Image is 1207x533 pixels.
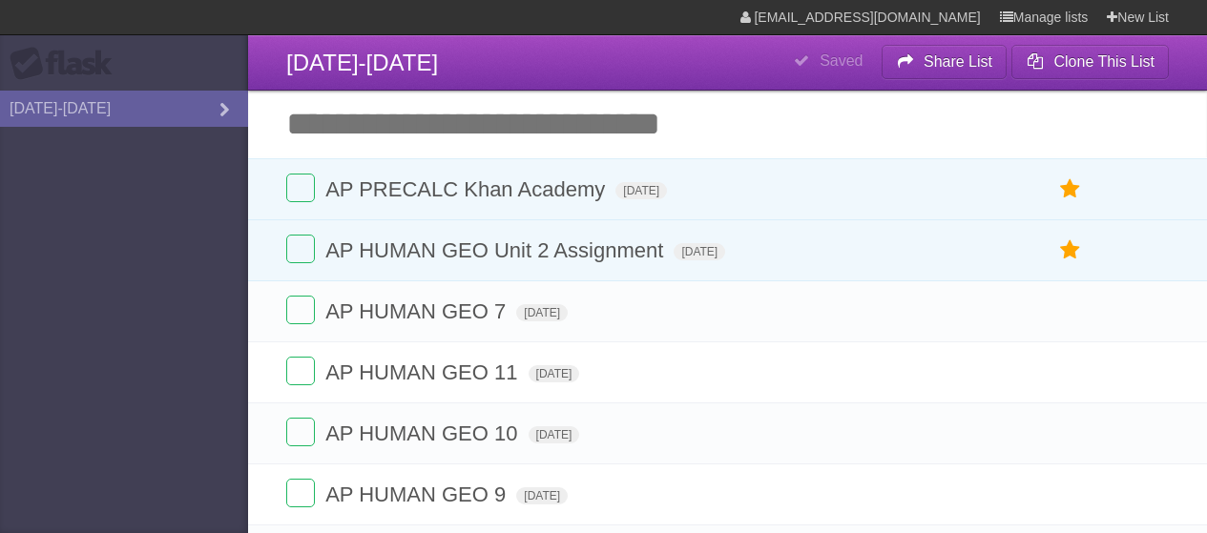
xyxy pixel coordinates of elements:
label: Done [286,296,315,324]
span: AP HUMAN GEO 7 [325,299,510,323]
span: [DATE] [674,243,725,260]
span: AP HUMAN GEO 10 [325,421,522,445]
label: Star task [1052,235,1089,266]
div: Flask [10,47,124,81]
label: Done [286,357,315,385]
b: Saved [820,52,863,69]
button: Clone This List [1011,45,1169,79]
b: Clone This List [1053,53,1155,70]
span: [DATE] [615,182,667,199]
label: Done [286,235,315,263]
span: AP HUMAN GEO 9 [325,482,510,506]
label: Done [286,174,315,202]
button: Share List [882,45,1008,79]
span: [DATE] [516,487,568,504]
label: Done [286,479,315,507]
label: Star task [1052,174,1089,205]
span: AP HUMAN GEO 11 [325,360,522,384]
span: [DATE] [529,426,580,443]
span: AP PRECALC Khan Academy [325,177,610,201]
span: [DATE] [516,304,568,321]
label: Done [286,418,315,446]
span: [DATE] [529,365,580,382]
span: AP HUMAN GEO Unit 2 Assignment [325,238,668,262]
span: [DATE]-[DATE] [286,50,438,75]
b: Share List [924,53,992,70]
